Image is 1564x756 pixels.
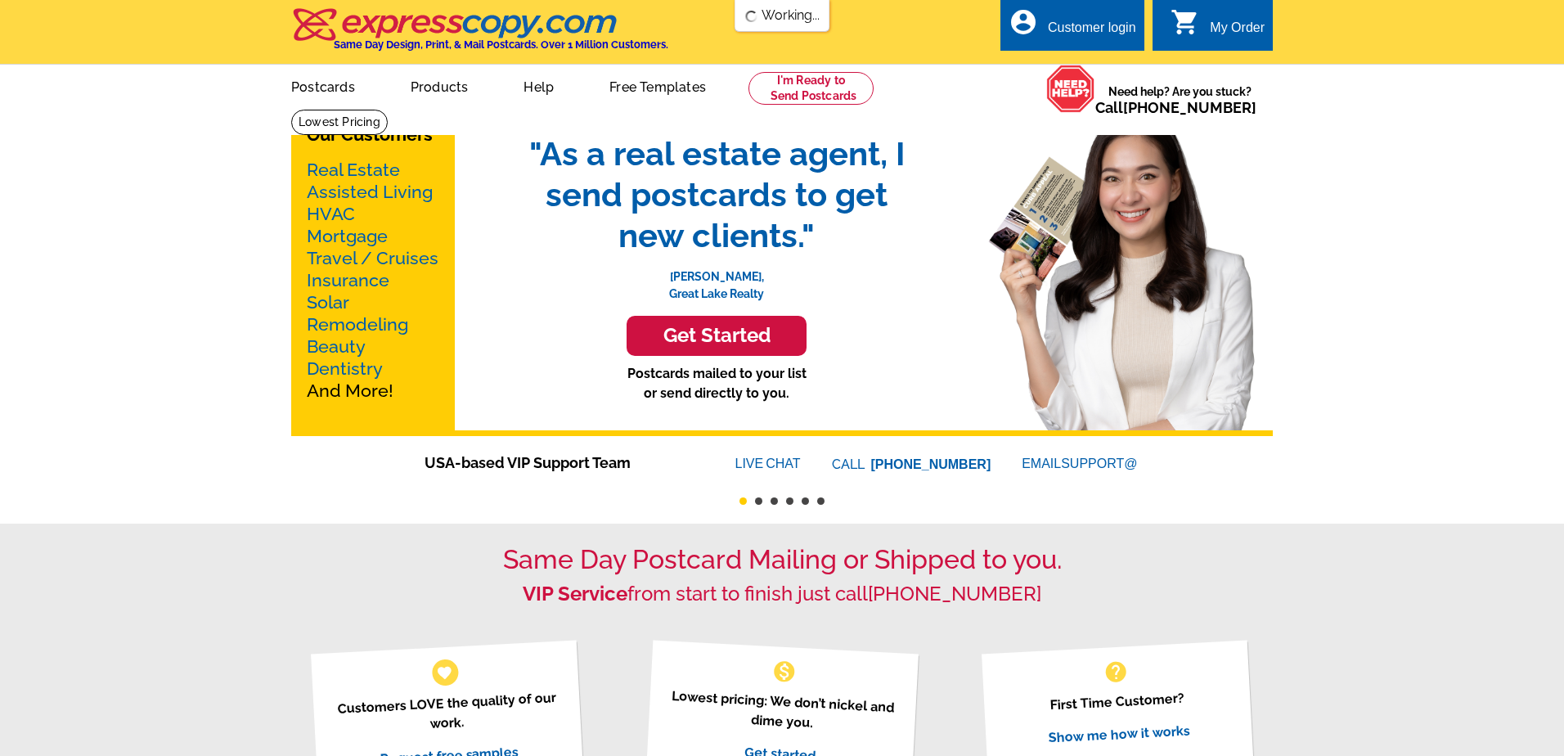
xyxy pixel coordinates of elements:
[307,358,383,379] a: Dentistry
[307,160,400,180] a: Real Estate
[832,455,867,475] font: CALL
[786,497,793,505] button: 4 of 6
[647,324,786,348] h3: Get Started
[425,452,686,474] span: USA-based VIP Support Team
[735,457,801,470] a: LIVECHAT
[1001,686,1232,718] p: First Time Customer?
[291,583,1273,606] h2: from start to finish just call
[512,133,921,256] span: "As a real estate agent, I send postcards to get new clients."
[802,497,809,505] button: 5 of 6
[307,270,389,290] a: Insurance
[436,664,453,681] span: favorite
[735,454,766,474] font: LIVE
[497,66,580,105] a: Help
[307,292,349,313] a: Solar
[817,497,825,505] button: 6 of 6
[868,582,1041,605] a: [PHONE_NUMBER]
[334,38,668,51] h4: Same Day Design, Print, & Mail Postcards. Over 1 Million Customers.
[330,687,562,739] p: Customers LOVE the quality of our work.
[512,256,921,303] p: [PERSON_NAME], Great Lake Realty
[871,457,991,471] a: [PHONE_NUMBER]
[745,10,758,23] img: loading...
[1022,457,1139,470] a: EMAILSUPPORT@
[1210,20,1265,43] div: My Order
[755,497,762,505] button: 2 of 6
[307,226,388,246] a: Mortgage
[307,182,433,202] a: Assisted Living
[739,497,747,505] button: 1 of 6
[1103,659,1129,685] span: help
[307,204,355,224] a: HVAC
[1048,20,1136,43] div: Customer login
[512,316,921,356] a: Get Started
[1171,7,1200,37] i: shopping_cart
[307,314,408,335] a: Remodeling
[1009,7,1038,37] i: account_circle
[384,66,495,105] a: Products
[583,66,732,105] a: Free Templates
[771,659,798,685] span: monetization_on
[307,159,439,402] p: And More!
[512,364,921,403] p: Postcards mailed to your list or send directly to you.
[1095,83,1265,116] span: Need help? Are you stuck?
[771,497,778,505] button: 3 of 6
[1046,65,1095,113] img: help
[1095,99,1256,116] span: Call
[291,20,668,51] a: Same Day Design, Print, & Mail Postcards. Over 1 Million Customers.
[1171,18,1265,38] a: shopping_cart My Order
[307,336,366,357] a: Beauty
[1061,454,1139,474] font: SUPPORT@
[265,66,381,105] a: Postcards
[1009,18,1136,38] a: account_circle Customer login
[291,544,1273,575] h1: Same Day Postcard Mailing or Shipped to you.
[1123,99,1256,116] a: [PHONE_NUMBER]
[666,686,897,737] p: Lowest pricing: We don’t nickel and dime you.
[1048,722,1190,745] a: Show me how it works
[307,248,438,268] a: Travel / Cruises
[523,582,627,605] strong: VIP Service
